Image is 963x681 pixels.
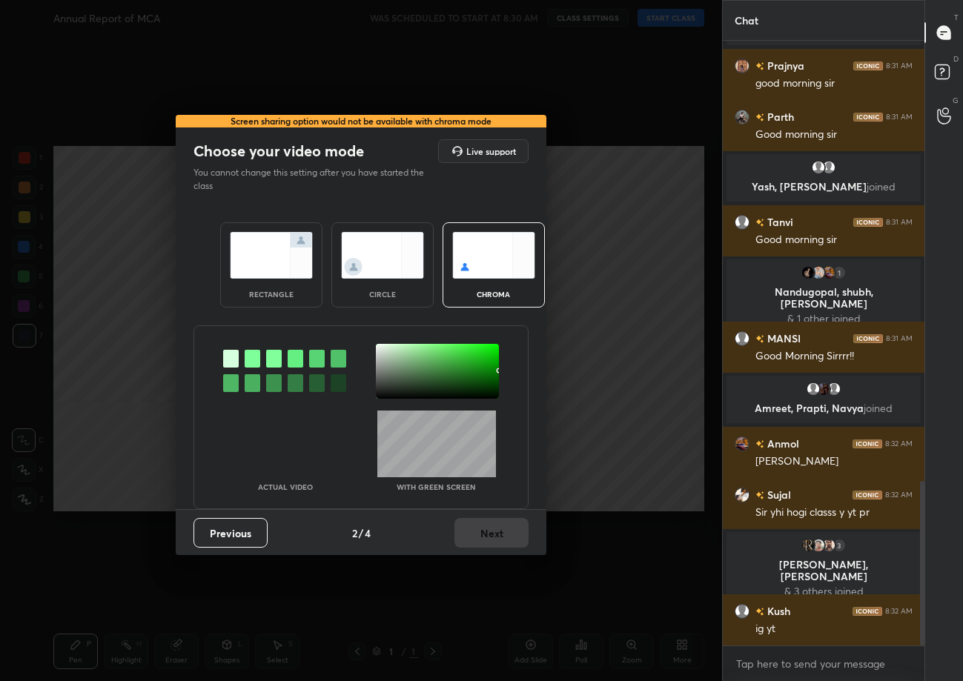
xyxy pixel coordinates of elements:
[466,147,516,156] h5: Live support
[821,538,836,553] img: 7da1a7743f26426f8fbaa3c9c864d406.jpg
[735,402,912,414] p: Amreet, Prapti, Navya
[735,436,749,451] img: 9886f3790bd242b4b2b860b24e511a28.jpg
[867,179,896,193] span: joined
[755,491,764,499] img: no-rating-badge.077c3623.svg
[365,525,371,541] h4: 4
[827,382,841,396] img: default.png
[954,12,959,23] p: T
[755,454,913,469] div: [PERSON_NAME]
[755,233,913,248] div: Good morning sir
[397,483,476,491] p: With green screen
[755,219,764,227] img: no-rating-badge.077c3623.svg
[764,330,801,346] h6: MANSI
[885,439,913,448] div: 8:32 AM
[853,607,882,616] img: iconic-dark.1390631f.png
[764,214,793,230] h6: Tanvi
[953,53,959,64] p: D
[193,142,364,161] h2: Choose your video mode
[755,505,913,520] div: Sir yhi hogi classs y yt pr
[735,604,749,619] img: default.png
[452,232,535,279] img: chromaScreenIcon.c19ab0a0.svg
[864,401,893,415] span: joined
[723,41,924,645] div: grid
[811,160,826,175] img: default.png
[764,603,790,619] h6: Kush
[735,559,912,582] p: [PERSON_NAME], [PERSON_NAME]
[193,166,434,193] p: You cannot change this setting after you have started the class
[755,127,913,142] div: Good morning sir
[853,334,883,343] img: iconic-dark.1390631f.png
[723,1,770,40] p: Chat
[853,62,883,70] img: iconic-dark.1390631f.png
[735,313,912,325] p: & 1 other joined
[359,525,363,541] h4: /
[258,483,313,491] p: Actual Video
[832,538,847,553] div: 3
[886,334,913,343] div: 8:31 AM
[811,265,826,280] img: 8795acd2b6ca4c9d866f9df208149772.jpg
[755,113,764,122] img: no-rating-badge.077c3623.svg
[735,110,749,124] img: 3
[853,491,882,499] img: iconic-dark.1390631f.png
[821,265,836,280] img: 9886f3790bd242b4b2b860b24e511a28.jpg
[735,585,912,597] p: & 3 others joined
[764,487,791,502] h6: Sujal
[853,439,882,448] img: iconic-dark.1390631f.png
[885,491,913,499] div: 8:32 AM
[816,382,831,396] img: 3
[755,62,764,70] img: no-rating-badge.077c3623.svg
[801,538,815,553] img: 3
[755,76,913,91] div: good morning sir
[764,58,804,73] h6: Prajnya
[230,232,313,279] img: normalScreenIcon.ae25ed63.svg
[755,622,913,637] div: ig yt
[341,232,424,279] img: circleScreenIcon.acc0effb.svg
[755,608,764,616] img: no-rating-badge.077c3623.svg
[735,331,749,346] img: default.png
[735,59,749,73] img: 16e55d2b582a4eaaad364f64809fc231.jpg
[886,62,913,70] div: 8:31 AM
[353,290,412,298] div: circle
[832,265,847,280] div: 1
[821,160,836,175] img: default.png
[953,95,959,106] p: G
[755,440,764,448] img: no-rating-badge.077c3623.svg
[853,113,883,122] img: iconic-dark.1390631f.png
[193,518,268,548] button: Previous
[886,113,913,122] div: 8:31 AM
[735,488,749,502] img: 3
[806,382,821,396] img: default.png
[242,290,301,298] div: rectangle
[811,538,826,553] img: 764062e939fa4128aa32ab436d190943.jpg
[176,114,546,127] div: Screen sharing option would not be available with chroma mode
[755,335,764,343] img: no-rating-badge.077c3623.svg
[801,265,815,280] img: 3
[764,436,799,451] h6: Anmol
[755,349,913,364] div: Good Morning Sirrrr!!
[764,109,794,124] h6: Parth
[735,286,912,310] p: Nandugopal, shubh, [PERSON_NAME]
[735,215,749,230] img: default.png
[352,525,357,541] h4: 2
[735,181,912,193] p: Yash, [PERSON_NAME]
[853,218,883,227] img: iconic-dark.1390631f.png
[885,607,913,616] div: 8:32 AM
[464,290,523,298] div: chroma
[886,218,913,227] div: 8:31 AM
